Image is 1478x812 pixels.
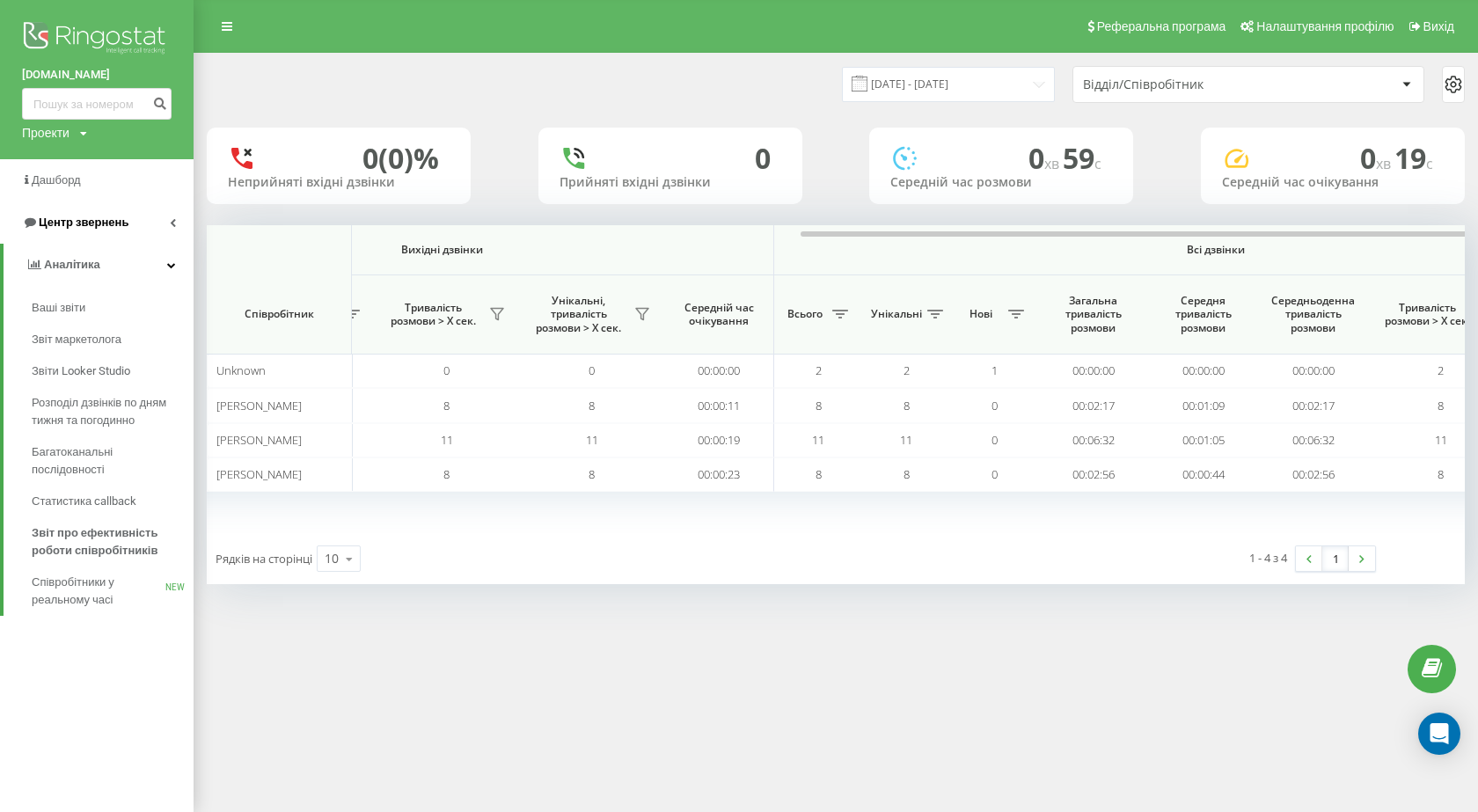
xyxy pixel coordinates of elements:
span: 11 [586,432,598,448]
td: 00:02:56 [1258,457,1368,492]
span: 0 [1028,139,1063,177]
td: 00:00:23 [664,457,774,492]
div: Середній час очікування [1222,175,1444,190]
td: 00:00:00 [664,354,774,388]
span: Дашборд [32,173,81,187]
span: Вихід [1423,19,1454,33]
td: 00:01:09 [1148,388,1258,422]
td: 00:00:11 [664,388,774,422]
span: Unknown [216,362,266,378]
td: 00:01:05 [1148,423,1258,457]
a: Співробітники у реальному часіNEW [32,567,194,616]
span: Середній час очікування [677,301,760,328]
span: 11 [900,432,912,448]
span: 2 [1438,362,1444,378]
span: 8 [1438,466,1444,482]
span: 0 [443,362,450,378]
a: Розподіл дзвінків по дням тижня та погодинно [32,387,194,436]
span: Аналiтика [44,258,100,271]
span: Унікальні [871,307,922,321]
a: 1 [1322,546,1349,571]
td: 00:02:56 [1038,457,1148,492]
span: 11 [1435,432,1447,448]
td: 00:02:17 [1258,388,1368,422]
div: Відділ/Співробітник [1083,77,1293,92]
span: Тривалість розмови > Х сек. [383,301,484,328]
span: 59 [1063,139,1101,177]
span: Нові [959,307,1003,321]
span: Звіти Looker Studio [32,362,130,380]
span: Тривалість розмови > Х сек. [1377,301,1478,328]
span: 11 [441,432,453,448]
span: 0 [1360,139,1394,177]
span: 8 [1438,398,1444,413]
div: Неприйняті вхідні дзвінки [228,175,450,190]
div: Проекти [22,124,70,142]
span: Рядків на сторінці [216,551,312,567]
div: 0 [755,142,771,175]
span: 8 [816,466,822,482]
div: 1 - 4 з 4 [1249,549,1287,567]
span: 0 [991,466,998,482]
td: 00:06:32 [1258,423,1368,457]
span: 19 [1394,139,1433,177]
span: 8 [589,398,595,413]
div: Open Intercom Messenger [1418,713,1460,755]
span: Статистика callback [32,493,136,510]
span: [PERSON_NAME] [216,466,302,482]
td: 00:02:17 [1038,388,1148,422]
td: 00:00:00 [1148,354,1258,388]
div: Прийняті вхідні дзвінки [560,175,781,190]
div: 10 [325,550,339,567]
a: Звіти Looker Studio [32,355,194,387]
a: Аналiтика [4,244,194,286]
span: Всього [783,307,827,321]
span: 0 [991,398,998,413]
span: Ваші звіти [32,299,85,317]
div: Середній час розмови [890,175,1112,190]
span: Унікальні, тривалість розмови > Х сек. [528,294,629,335]
a: Багатоканальні послідовності [32,436,194,486]
a: Ваші звіти [32,292,194,324]
span: 0 [991,432,998,448]
a: Звіт маркетолога [32,324,194,355]
span: [PERSON_NAME] [216,432,302,448]
span: 8 [904,398,910,413]
span: Налаштування профілю [1256,19,1394,33]
td: 00:00:19 [664,423,774,457]
span: 8 [443,466,450,482]
span: Вихідні дзвінки [151,243,733,257]
span: [PERSON_NAME] [216,398,302,413]
span: 8 [443,398,450,413]
div: 0 (0)% [362,142,439,175]
span: Реферальна програма [1097,19,1226,33]
span: 8 [589,466,595,482]
span: Центр звернень [39,216,128,229]
span: Співробітники у реальному часі [32,574,165,609]
span: Звіт маркетолога [32,331,121,348]
td: 00:06:32 [1038,423,1148,457]
span: 2 [904,362,910,378]
span: хв [1376,154,1394,173]
span: c [1094,154,1101,173]
span: 2 [816,362,822,378]
img: Ringostat logo [22,18,172,62]
span: 8 [816,398,822,413]
a: Звіт про ефективність роботи співробітників [32,517,194,567]
span: Розподіл дзвінків по дням тижня та погодинно [32,394,185,429]
input: Пошук за номером [22,88,172,120]
span: Звіт про ефективність роботи співробітників [32,524,185,560]
span: Загальна тривалість розмови [1051,294,1135,335]
td: 00:00:00 [1038,354,1148,388]
span: Середньоденна тривалість розмови [1271,294,1355,335]
span: Багатоканальні послідовності [32,443,185,479]
span: 8 [904,466,910,482]
span: 0 [589,362,595,378]
a: Статистика callback [32,486,194,517]
td: 00:00:00 [1258,354,1368,388]
span: c [1426,154,1433,173]
span: Середня тривалість розмови [1161,294,1245,335]
span: хв [1044,154,1063,173]
td: 00:00:44 [1148,457,1258,492]
span: 11 [812,432,824,448]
